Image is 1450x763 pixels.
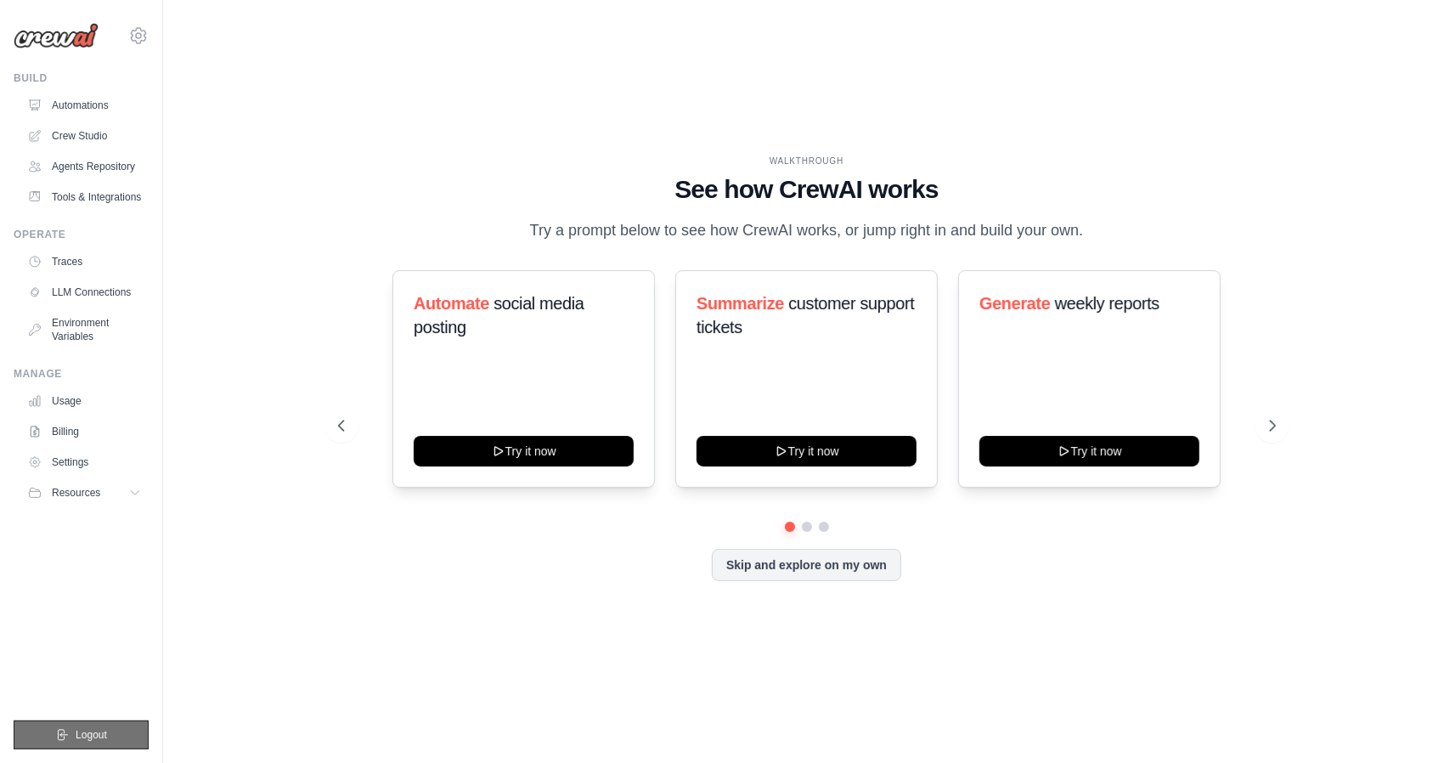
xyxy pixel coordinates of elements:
[20,479,149,506] button: Resources
[697,294,784,313] span: Summarize
[712,549,901,581] button: Skip and explore on my own
[20,184,149,211] a: Tools & Integrations
[697,294,914,336] span: customer support tickets
[14,367,149,381] div: Manage
[979,294,1051,313] span: Generate
[20,309,149,350] a: Environment Variables
[414,294,489,313] span: Automate
[76,728,107,742] span: Logout
[697,436,917,466] button: Try it now
[20,418,149,445] a: Billing
[14,71,149,85] div: Build
[20,449,149,476] a: Settings
[20,153,149,180] a: Agents Repository
[20,387,149,415] a: Usage
[20,92,149,119] a: Automations
[14,721,149,749] button: Logout
[20,279,149,306] a: LLM Connections
[338,155,1276,167] div: WALKTHROUGH
[14,228,149,241] div: Operate
[522,218,1092,243] p: Try a prompt below to see how CrewAI works, or jump right in and build your own.
[414,294,584,336] span: social media posting
[979,436,1199,466] button: Try it now
[414,436,634,466] button: Try it now
[1055,294,1159,313] span: weekly reports
[20,122,149,150] a: Crew Studio
[14,23,99,48] img: Logo
[338,174,1276,205] h1: See how CrewAI works
[52,486,100,500] span: Resources
[20,248,149,275] a: Traces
